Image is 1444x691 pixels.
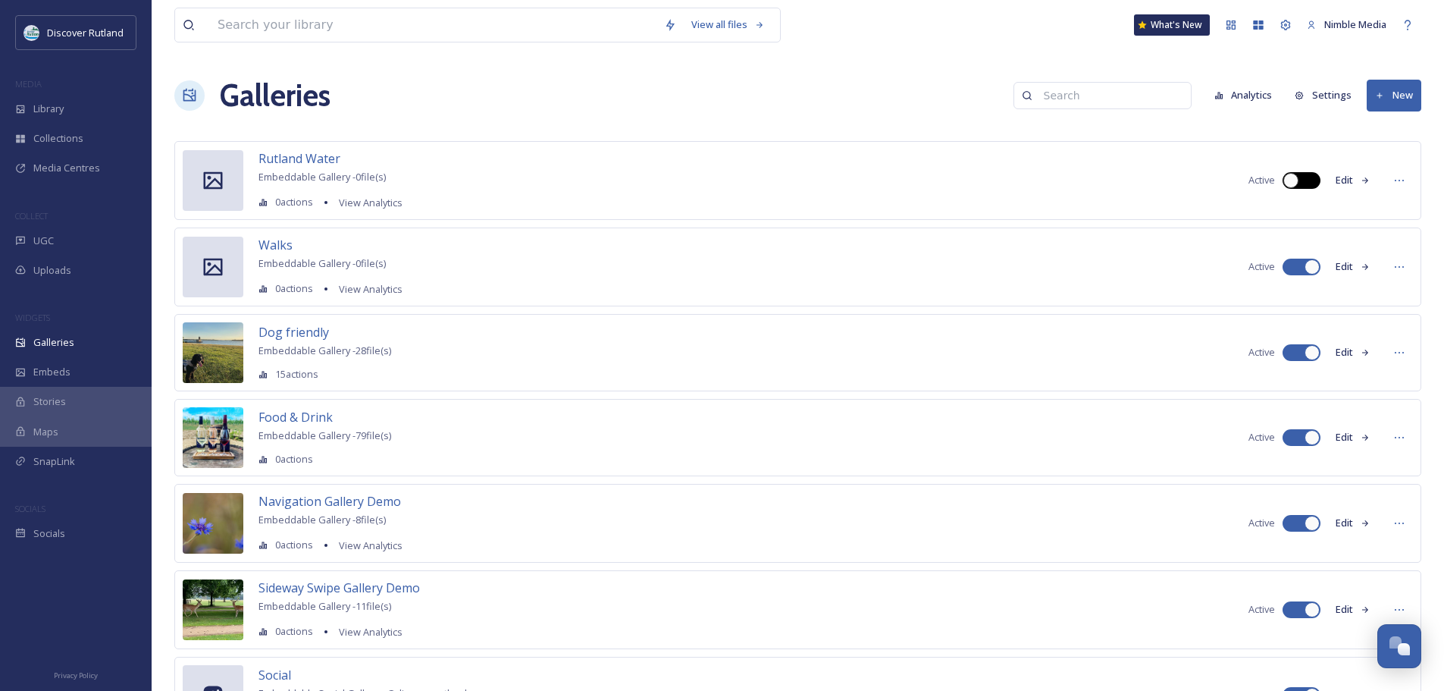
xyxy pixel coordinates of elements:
[33,365,70,379] span: Embeds
[339,282,403,296] span: View Analytics
[1287,80,1359,110] button: Settings
[1377,624,1421,668] button: Open Chat
[1207,80,1288,110] a: Analytics
[258,324,329,341] span: Dog friendly
[258,170,386,184] span: Embeddable Gallery - 0 file(s)
[15,312,50,323] span: WIDGETS
[258,237,293,253] span: Walks
[1248,430,1275,444] span: Active
[331,193,403,212] a: View Analytics
[1248,345,1275,360] span: Active
[275,452,313,466] span: 0 actions
[33,234,54,248] span: UGC
[1299,10,1394,39] a: Nimble Media
[258,429,391,442] span: Embeddable Gallery - 79 file(s)
[339,539,403,552] span: View Analytics
[15,78,42,90] span: MEDIA
[258,409,333,426] span: Food & Drink
[54,665,98,683] a: Privacy Policy
[15,503,45,514] span: SOCIALS
[275,367,318,382] span: 15 actions
[275,281,313,296] span: 0 actions
[258,150,340,167] span: Rutland Water
[275,195,313,209] span: 0 actions
[1324,17,1386,31] span: Nimble Media
[1248,516,1275,530] span: Active
[1248,259,1275,274] span: Active
[183,407,243,468] img: therutlandvineyard-18308076811037261.jpg
[33,335,74,350] span: Galleries
[275,538,313,552] span: 0 actions
[258,667,291,683] span: Social
[339,625,403,639] span: View Analytics
[33,131,83,146] span: Collections
[33,394,66,409] span: Stories
[1328,252,1378,281] button: Edit
[33,526,65,541] span: Socials
[1287,80,1367,110] a: Settings
[684,10,772,39] a: View all files
[258,256,386,270] span: Embeddable Gallery - 0 file(s)
[1328,508,1378,538] button: Edit
[331,623,403,641] a: View Analytics
[275,624,313,639] span: 0 actions
[258,493,401,510] span: Navigation Gallery Demo
[47,26,124,39] span: Discover Rutland
[33,263,71,278] span: Uploads
[1036,80,1183,111] input: Search
[54,671,98,680] span: Privacy Policy
[33,425,58,439] span: Maps
[210,8,656,42] input: Search your library
[183,493,243,554] img: DG0A7313BRASWEB.jpg
[1367,80,1421,111] button: New
[258,579,420,596] span: Sideway Swipe Gallery Demo
[33,454,75,469] span: SnapLink
[339,196,403,209] span: View Analytics
[1328,422,1378,452] button: Edit
[24,25,39,40] img: DiscoverRutlandlog37F0B7.png
[258,599,391,613] span: Embeddable Gallery - 11 file(s)
[331,280,403,298] a: View Analytics
[183,322,243,383] img: rory.thesprocker-17928875015416904.jpg
[1328,165,1378,195] button: Edit
[258,513,386,526] span: Embeddable Gallery - 8 file(s)
[1134,14,1210,36] a: What's New
[15,210,48,221] span: COLLECT
[1207,80,1280,110] button: Analytics
[220,73,330,118] a: Galleries
[1328,338,1378,367] button: Edit
[331,536,403,554] a: View Analytics
[1248,173,1275,187] span: Active
[33,102,64,116] span: Library
[1248,602,1275,617] span: Active
[33,161,100,175] span: Media Centres
[1328,595,1378,624] button: Edit
[183,579,243,640] img: rosierockets-18145034902063009.jpg
[258,344,391,357] span: Embeddable Gallery - 28 file(s)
